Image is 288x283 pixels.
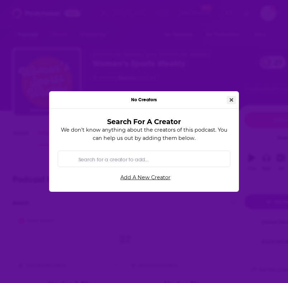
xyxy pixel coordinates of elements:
h3: Search For A Creator [69,117,219,126]
div: No Creators [49,91,239,109]
p: We don't know anything about the creators of this podcast. You can help us out by adding them below. [58,126,230,142]
button: Close [227,96,236,104]
a: Add A New Creator [61,171,230,183]
input: Search for a creator to add... [76,151,224,167]
div: Search by entity type [58,151,230,167]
